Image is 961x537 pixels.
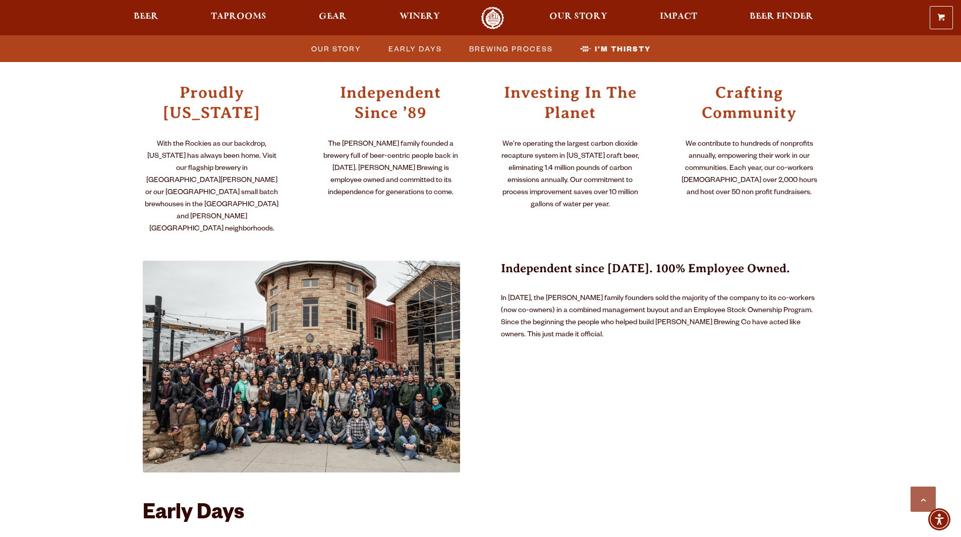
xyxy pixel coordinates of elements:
h3: Independent Since ’89 [322,81,461,123]
span: Taprooms [211,13,266,21]
a: Scroll to top [911,487,936,512]
img: 2020FamPhoto [143,261,461,472]
span: I’m Thirsty [595,41,651,56]
span: Impact [660,13,697,21]
h3: Investing In The Planet [501,81,640,123]
a: Brewing Process [463,41,558,56]
span: Our Story [549,13,607,21]
a: Gear [312,7,353,29]
span: Beer [134,13,158,21]
a: Impact [653,7,704,29]
span: Beer Finder [750,13,813,21]
a: Beer Finder [743,7,820,29]
h3: Proudly [US_STATE] [143,81,281,123]
a: Odell Home [474,7,512,29]
h3: Crafting Community [680,81,819,123]
h2: Early Days [143,503,819,527]
p: In [DATE], the [PERSON_NAME] family founders sold the majority of the company to its co-workers (... [501,293,819,341]
p: With the Rockies as our backdrop, [US_STATE] has always been home. Visit our flagship brewery in ... [143,139,281,235]
p: We contribute to hundreds of nonprofits annually, empowering their work in our communities. Each ... [680,139,819,199]
span: Early Days [388,41,442,56]
h3: Independent since [DATE]. 100% Employee Owned. [501,261,819,289]
span: Gear [319,13,347,21]
span: Winery [400,13,440,21]
a: Beer [127,7,165,29]
a: Taprooms [204,7,273,29]
a: Our Story [305,41,366,56]
div: Accessibility Menu [928,508,950,530]
a: I’m Thirsty [574,41,656,56]
a: Winery [393,7,446,29]
p: We’re operating the largest carbon dioxide recapture system in [US_STATE] craft beer, eliminating... [501,139,640,211]
a: Our Story [543,7,614,29]
span: Brewing Process [469,41,553,56]
span: Our Story [311,41,361,56]
p: The [PERSON_NAME] family founded a brewery full of beer-centric people back in [DATE]. [PERSON_NA... [322,139,461,199]
a: Early Days [382,41,447,56]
